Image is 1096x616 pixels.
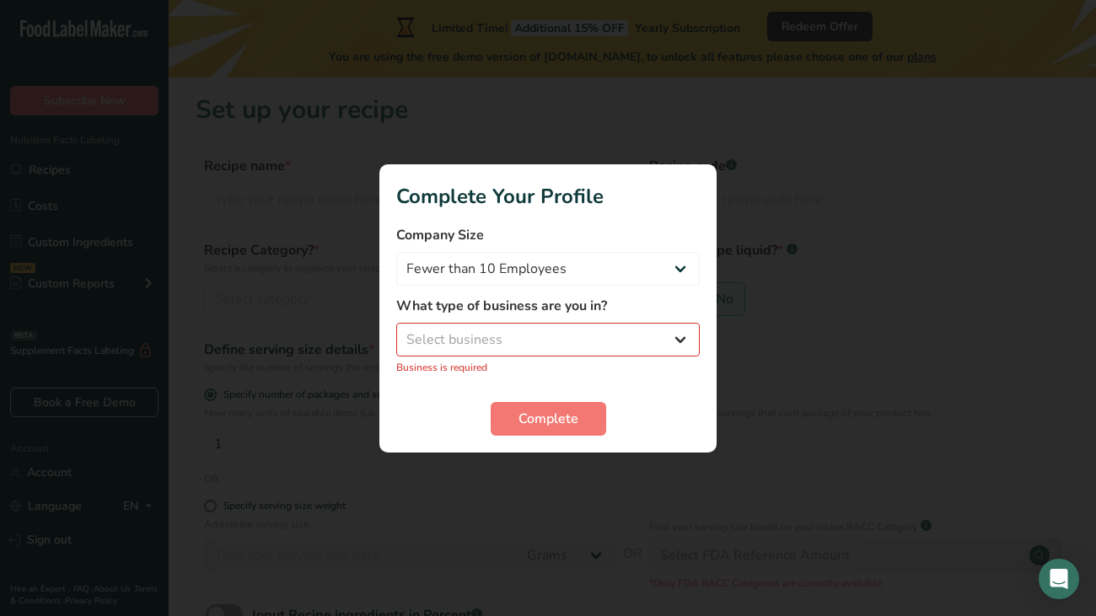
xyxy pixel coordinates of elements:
[396,360,700,375] p: Business is required
[396,225,700,245] label: Company Size
[491,402,606,436] button: Complete
[1039,559,1079,599] div: Open Intercom Messenger
[518,409,578,429] span: Complete
[396,296,700,316] label: What type of business are you in?
[396,181,700,212] h1: Complete Your Profile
